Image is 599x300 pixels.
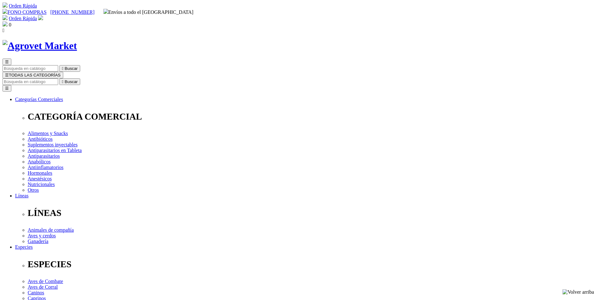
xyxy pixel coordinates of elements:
button:  Buscar [59,65,80,72]
a: [PHONE_NUMBER] [50,9,94,15]
a: Suplementos inyectables [28,142,78,147]
a: Hormonales [28,170,52,176]
span: 0 [9,22,11,27]
a: Anabólicos [28,159,51,164]
a: Aves de Combate [28,279,63,284]
a: Orden Rápida [9,3,37,8]
span: ☰ [5,59,9,64]
p: LÍNEAS [28,208,596,218]
img: user.svg [38,15,43,20]
img: phone.svg [3,9,8,14]
i:  [3,28,4,33]
a: FONO COMPRAS [3,9,47,15]
p: ESPECIES [28,259,596,269]
a: Caninos [28,290,44,295]
a: Aves de Corral [28,284,58,290]
i:  [62,79,64,84]
a: Alimentos y Snacks [28,131,68,136]
a: Antiparasitarios en Tableta [28,148,82,153]
a: Antiparasitarios [28,153,60,159]
a: Antibióticos [28,136,53,142]
p: CATEGORÍA COMERCIAL [28,111,596,122]
button: ☰ [3,59,11,65]
input: Buscar [3,65,58,72]
a: Otros [28,187,39,193]
a: Orden Rápida [9,16,37,21]
span: ☰ [5,73,9,77]
img: Volver arriba [563,289,594,295]
button:  Buscar [59,78,80,85]
img: delivery-truck.svg [103,9,108,14]
span: Envíos a todo el [GEOGRAPHIC_DATA] [103,9,194,15]
img: shopping-cart.svg [3,15,8,20]
input: Buscar [3,78,58,85]
a: Anestésicos [28,176,52,181]
button: ☰ [3,85,11,92]
span: Buscar [65,79,78,84]
a: Ganadería [28,239,48,244]
img: shopping-bag.svg [3,21,8,26]
a: Especies [15,244,33,250]
a: Acceda a su cuenta de cliente [38,16,43,21]
a: Nutricionales [28,182,55,187]
a: Antiinflamatorios [28,165,64,170]
img: Agrovet Market [3,40,77,52]
a: Aves y cerdos [28,233,56,238]
a: Líneas [15,193,29,198]
i:  [62,66,64,71]
span: Buscar [65,66,78,71]
a: Categorías Comerciales [15,97,63,102]
button: ☰TODAS LAS CATEGORÍAS [3,72,63,78]
img: shopping-cart.svg [3,3,8,8]
a: Animales de compañía [28,227,74,233]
